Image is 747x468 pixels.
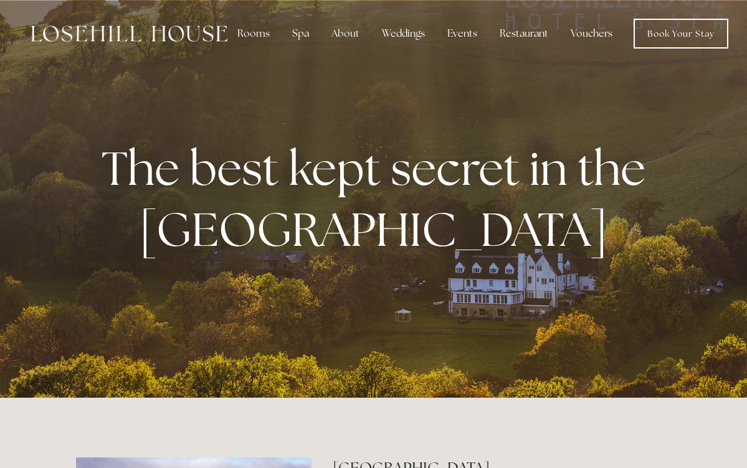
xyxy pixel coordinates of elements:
[102,138,655,260] strong: The best kept secret in the [GEOGRAPHIC_DATA]
[282,21,319,46] div: Spa
[372,21,435,46] div: Weddings
[490,21,558,46] div: Restaurant
[321,21,369,46] div: About
[437,21,487,46] div: Events
[634,19,728,49] a: Book Your Stay
[227,21,280,46] div: Rooms
[31,26,227,42] img: Losehill House
[561,21,622,46] a: Vouchers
